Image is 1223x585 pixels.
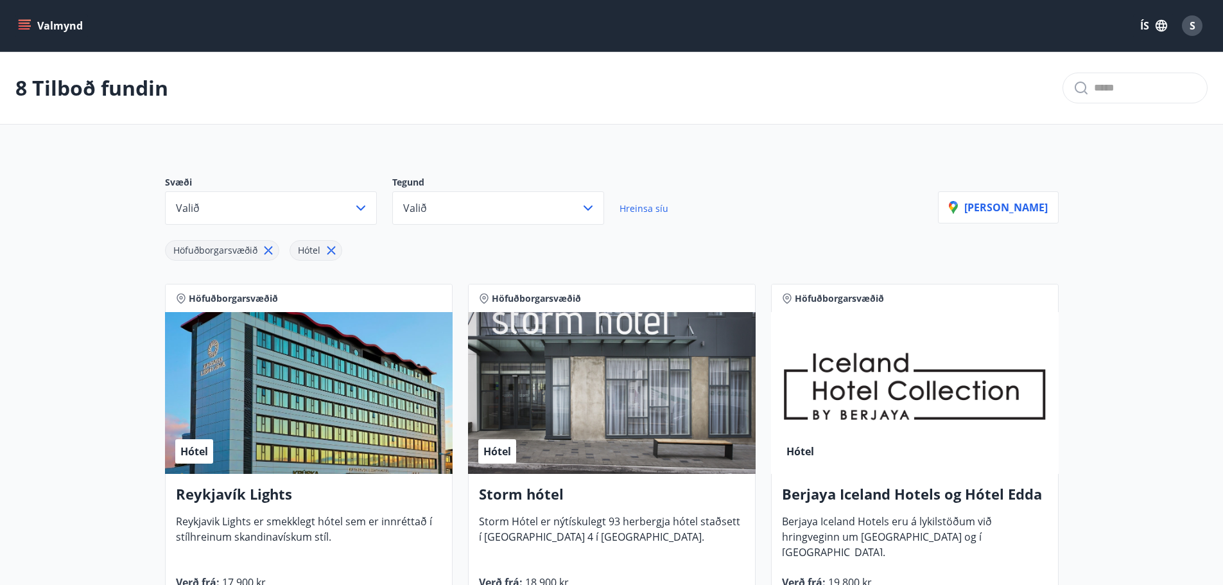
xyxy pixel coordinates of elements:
button: [PERSON_NAME] [938,191,1059,223]
button: Valið [165,191,377,225]
span: Höfuðborgarsvæðið [173,244,257,256]
span: Hótel [483,444,511,458]
button: Valið [392,191,604,225]
span: S [1190,19,1195,33]
div: Hótel [290,240,342,261]
span: Hreinsa síu [620,202,668,214]
p: 8 Tilboð fundin [15,74,168,102]
span: Höfuðborgarsvæðið [795,292,884,305]
span: Hótel [298,244,320,256]
button: S [1177,10,1208,41]
h4: Storm hótel [479,484,745,514]
span: Reykjavik Lights er smekklegt hótel sem er innréttað í stílhreinum skandinavískum stíl. [176,514,432,554]
span: Valið [403,201,427,215]
p: [PERSON_NAME] [949,200,1048,214]
p: Svæði [165,176,392,191]
span: Storm Hótel er nýtískulegt 93 herbergja hótel staðsett í [GEOGRAPHIC_DATA] 4 í [GEOGRAPHIC_DATA]. [479,514,740,554]
div: Höfuðborgarsvæðið [165,240,279,261]
h4: Reykjavík Lights [176,484,442,514]
button: menu [15,14,88,37]
button: ÍS [1133,14,1174,37]
span: Höfuðborgarsvæðið [189,292,278,305]
span: Berjaya Iceland Hotels eru á lykilstöðum við hringveginn um [GEOGRAPHIC_DATA] og í [GEOGRAPHIC_DA... [782,514,992,570]
p: Tegund [392,176,620,191]
span: Hótel [180,444,208,458]
span: Höfuðborgarsvæðið [492,292,581,305]
h4: Berjaya Iceland Hotels og Hótel Edda [782,484,1048,514]
span: Valið [176,201,200,215]
span: Hótel [786,444,814,458]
